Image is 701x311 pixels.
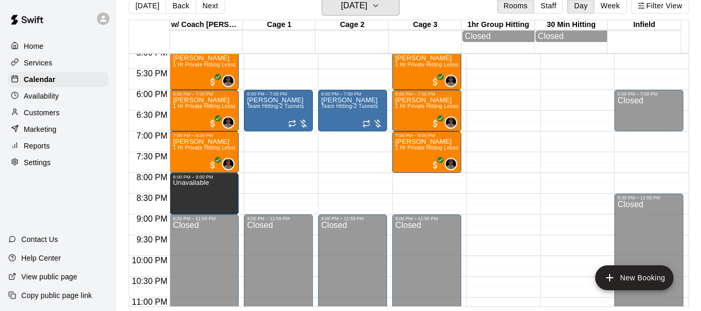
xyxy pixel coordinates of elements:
span: Recurring event [362,119,370,128]
span: Allen Quinney [449,116,457,129]
span: 9:30 PM [134,235,170,244]
div: Closed [538,32,605,41]
a: Customers [8,105,108,120]
p: Home [24,41,44,51]
span: 1 Hr Private Hitting Lesson Ages [DEMOGRAPHIC_DATA] And Older [395,145,565,151]
div: Allen Quinney [222,158,235,170]
span: 1 Hr Private Hitting Lesson Ages [DEMOGRAPHIC_DATA] And Older [173,145,342,151]
span: All customers have paid [208,118,218,129]
div: 6:00 PM – 7:00 PM [173,91,236,97]
span: 8:30 PM [134,194,170,202]
span: All customers have paid [430,118,441,129]
a: Reports [8,138,108,154]
div: Closed [465,32,532,41]
div: 9:00 PM – 11:59 PM [321,216,384,221]
span: 11:00 PM [129,298,170,306]
div: 6:00 PM – 7:00 PM: Team Hitting-2 Tunnels [244,90,313,131]
div: 6:00 PM – 7:00 PM [321,91,384,97]
div: Cage 3 [389,20,462,30]
a: Marketing [8,121,108,137]
p: Help Center [21,253,61,263]
span: All customers have paid [430,160,441,170]
p: Availability [24,91,59,101]
img: Allen Quinney [446,159,456,169]
p: View public page [21,272,77,282]
div: 6:00 PM – 7:00 PM [395,91,458,97]
button: add [595,265,673,290]
span: 1 Hr Private Hitting Lesson Ages [DEMOGRAPHIC_DATA] And Older [395,103,565,109]
div: 6:00 PM – 7:00 PM: Paxton Tompkins [392,90,461,131]
div: 8:30 PM – 11:59 PM [617,195,680,200]
img: Allen Quinney [446,76,456,86]
div: 7:00 PM – 8:00 PM: Maddy Matejcek [392,131,461,173]
div: Allen Quinney [222,116,235,129]
a: Settings [8,155,108,170]
span: All customers have paid [208,160,218,170]
span: Allen Quinney [226,75,235,87]
span: 7:00 PM [134,131,170,140]
div: 6:00 PM – 7:00 PM [617,91,680,97]
div: 6:00 PM – 7:00 PM: Closed [614,90,683,131]
span: Recurring event [288,119,296,128]
div: 30 Min Hitting [535,20,608,30]
a: Services [8,55,108,71]
a: Availability [8,88,108,104]
img: Allen Quinney [223,159,233,169]
div: 7:00 PM – 8:00 PM [395,133,458,138]
div: Closed [617,97,680,135]
div: 6:00 PM – 7:00 PM: Team Hitting-2 Tunnels [318,90,387,131]
img: Allen Quinney [223,117,233,128]
div: 5:00 PM – 6:00 PM: Adelyn Harvey [392,48,461,90]
img: Allen Quinney [446,117,456,128]
div: 6:00 PM – 7:00 PM: Paxton Tompkins [170,90,239,131]
span: 1 Hr Private Hitting Lesson Ages [DEMOGRAPHIC_DATA] And Older [395,62,565,67]
a: Home [8,38,108,54]
span: 10:30 PM [129,277,170,286]
span: 1 Hr Private Hitting Lesson Ages [DEMOGRAPHIC_DATA] And Older [173,103,342,109]
span: Team Hitting-2 Tunnels [321,103,378,109]
p: Reports [24,141,50,151]
div: Infield [608,20,681,30]
span: 7:30 PM [134,152,170,161]
span: 9:00 PM [134,214,170,223]
span: Allen Quinney [449,158,457,170]
div: 1hr Group Hitting [462,20,535,30]
div: 9:00 PM – 11:59 PM [247,216,310,221]
p: Services [24,58,52,68]
span: All customers have paid [430,77,441,87]
p: Settings [24,157,51,168]
div: 8:00 PM – 9:00 PM [173,174,236,180]
img: Allen Quinney [223,76,233,86]
p: Copy public page link [21,290,92,301]
div: Allen Quinney [445,116,457,129]
p: Contact Us [21,234,58,245]
p: Calendar [24,74,56,85]
span: 1 Hr Private Hitting Lesson Ages [DEMOGRAPHIC_DATA] And Older [173,62,342,67]
span: Team Hitting-2 Tunnels [247,103,304,109]
span: 6:00 PM [134,90,170,99]
div: Allen Quinney [445,158,457,170]
div: 7:00 PM – 8:00 PM [173,133,236,138]
a: Calendar [8,72,108,87]
div: 9:00 PM – 11:59 PM [395,216,458,221]
div: 7:00 PM – 8:00 PM: Maddy Matejcek [170,131,239,173]
span: Allen Quinney [226,158,235,170]
div: Allen Quinney [445,75,457,87]
span: 6:30 PM [134,111,170,119]
span: 8:00 PM [134,173,170,182]
div: 8:00 PM – 9:00 PM: Unavailable [170,173,239,214]
div: 6:00 PM – 7:00 PM [247,91,310,97]
div: w/ Coach [PERSON_NAME] [170,20,243,30]
div: 9:00 PM – 11:59 PM [173,216,236,221]
p: Marketing [24,124,57,134]
span: All customers have paid [208,77,218,87]
span: 10:00 PM [129,256,170,265]
span: Allen Quinney [449,75,457,87]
